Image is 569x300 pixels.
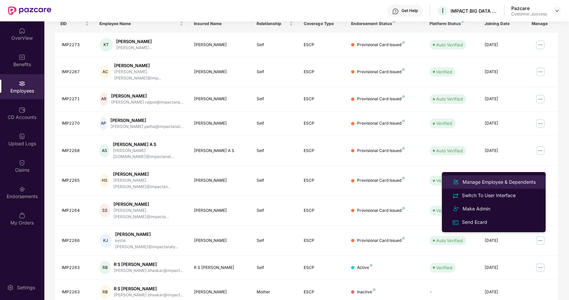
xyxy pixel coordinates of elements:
[304,120,340,127] div: ESCP
[402,207,405,209] img: svg+xml;base64,PHN2ZyB4bWxucz0iaHR0cDovL3d3dy53My5vcmcvMjAwMC9zdmciIHdpZHRoPSI4IiBoZWlnaHQ9IjgiIH...
[526,15,558,33] th: Manage
[194,42,246,48] div: [PERSON_NAME]
[357,148,405,154] div: Provisional Card Issued
[461,178,537,186] div: Manage Employee & Dependents
[251,15,298,33] th: Relationship
[257,238,293,244] div: Self
[116,38,152,45] div: [PERSON_NAME]
[111,93,183,99] div: [PERSON_NAME]
[257,265,293,271] div: Self
[99,285,110,299] div: RB
[194,148,246,154] div: [PERSON_NAME] A S
[402,41,405,44] img: svg+xml;base64,PHN2ZyB4bWxucz0iaHR0cDovL3d3dy53My5vcmcvMjAwMC9zdmciIHdpZHRoPSI4IiBoZWlnaHQ9IjgiIH...
[304,289,340,295] div: ESCP
[194,289,246,295] div: [PERSON_NAME]
[535,262,546,273] img: manageButton
[111,99,183,106] div: [PERSON_NAME].rajput@impactana...
[462,20,464,23] img: svg+xml;base64,PHN2ZyB4bWxucz0iaHR0cDovL3d3dy53My5vcmcvMjAwMC9zdmciIHdpZHRoPSI4IiBoZWlnaHQ9IjgiIH...
[393,20,395,23] img: svg+xml;base64,PHN2ZyB4bWxucz0iaHR0cDovL3d3dy53My5vcmcvMjAwMC9zdmciIHdpZHRoPSI4IiBoZWlnaHQ9IjgiIH...
[113,141,183,148] div: [PERSON_NAME] A S
[257,120,293,127] div: Self
[257,96,293,102] div: Self
[436,177,452,184] div: Verified
[19,107,25,113] img: svg+xml;base64,PHN2ZyBpZD0iQ0RfQWNjb3VudHMiIGRhdGEtbmFtZT0iQ0QgQWNjb3VudHMiIHhtbG5zPSJodHRwOi8vd3...
[351,21,419,26] div: Endorsement Status
[535,145,546,156] img: manageButton
[113,207,183,220] div: [PERSON_NAME].[PERSON_NAME]@impacta...
[535,118,546,129] img: manageButton
[194,69,246,75] div: [PERSON_NAME]
[194,120,246,127] div: [PERSON_NAME]
[113,201,183,207] div: [PERSON_NAME]
[370,264,372,267] img: svg+xml;base64,PHN2ZyB4bWxucz0iaHR0cDovL3d3dy53My5vcmcvMjAwMC9zdmciIHdpZHRoPSI4IiBoZWlnaHQ9IjgiIH...
[554,8,560,13] img: svg+xml;base64,PHN2ZyBpZD0iRHJvcGRvd24tMzJ4MzIiIHhtbG5zPSJodHRwOi8vd3d3LnczLm9yZy8yMDAwL3N2ZyIgd2...
[99,21,178,26] span: Employee Name
[62,120,89,127] div: IMP2270
[357,120,405,127] div: Provisional Card Issued
[535,66,546,77] img: manageButton
[257,148,293,154] div: Self
[402,237,405,240] img: svg+xml;base64,PHN2ZyB4bWxucz0iaHR0cDovL3d3dy53My5vcmcvMjAwMC9zdmciIHdpZHRoPSI4IiBoZWlnaHQ9IjgiIH...
[114,261,183,268] div: R S [PERSON_NAME]
[485,148,521,154] div: [DATE]
[257,207,293,214] div: Self
[62,148,89,154] div: IMP2268
[62,289,89,295] div: IMP2263
[113,148,183,160] div: [PERSON_NAME][DOMAIN_NAME]@impactanal...
[116,45,152,51] div: [PERSON_NAME]...
[19,186,25,192] img: svg+xml;base64,PHN2ZyBpZD0iRW5kb3JzZW1lbnRzIiB4bWxucz0iaHR0cDovL3d3dy53My5vcmcvMjAwMC9zdmciIHdpZH...
[357,265,372,271] div: Active
[485,238,521,244] div: [DATE]
[401,8,418,13] div: Get Help
[304,238,340,244] div: ESCP
[436,41,463,48] div: Auto Verified
[373,288,375,291] img: svg+xml;base64,PHN2ZyB4bWxucz0iaHR0cDovL3d3dy53My5vcmcvMjAwMC9zdmciIHdpZHRoPSI4IiBoZWlnaHQ9IjgiIH...
[485,265,521,271] div: [DATE]
[194,265,246,271] div: R S [PERSON_NAME]
[99,38,113,51] div: KT
[257,289,293,295] div: Mother
[62,42,89,48] div: IMP2273
[94,15,188,33] th: Employee Name
[304,42,340,48] div: ESCP
[99,261,110,274] div: RB
[194,238,246,244] div: [PERSON_NAME]
[99,144,109,157] div: AS
[442,7,444,15] span: I
[99,93,107,106] div: AR
[62,177,89,184] div: IMP2265
[19,54,25,60] img: svg+xml;base64,PHN2ZyBpZD0iQmVuZWZpdHMiIHhtbG5zPSJodHRwOi8vd3d3LnczLm9yZy8yMDAwL3N2ZyIgd2lkdGg9Ij...
[99,174,110,187] div: HS
[113,171,183,177] div: [PERSON_NAME]
[402,177,405,179] img: svg+xml;base64,PHN2ZyB4bWxucz0iaHR0cDovL3d3dy53My5vcmcvMjAwMC9zdmciIHdpZHRoPSI4IiBoZWlnaHQ9IjgiIH...
[357,69,405,75] div: Provisional Card Issued
[485,289,521,295] div: [DATE]
[19,27,25,34] img: svg+xml;base64,PHN2ZyBpZD0iSG9tZSIgeG1sbnM9Imh0dHA6Ly93d3cudzMub3JnLzIwMDAvc3ZnIiB3aWR0aD0iMjAiIG...
[114,69,183,82] div: [PERSON_NAME].[PERSON_NAME]@imp...
[115,231,183,238] div: [PERSON_NAME]
[485,120,521,127] div: [DATE]
[357,96,405,102] div: Provisional Card Issued
[62,265,89,271] div: IMP2263
[436,264,452,271] div: Verified
[194,177,246,184] div: [PERSON_NAME]
[62,238,89,244] div: IMP2266
[535,94,546,105] img: manageButton
[257,21,288,26] span: Relationship
[436,207,452,214] div: Verified
[194,96,246,102] div: [PERSON_NAME]
[99,117,107,130] div: AP
[479,15,526,33] th: Joining Date
[257,42,293,48] div: Self
[485,96,521,102] div: [DATE]
[114,62,183,69] div: [PERSON_NAME]
[60,21,84,26] span: EID
[114,268,183,274] div: [PERSON_NAME].bhaskar@impact...
[62,69,89,75] div: IMP2267
[110,117,183,124] div: [PERSON_NAME]
[110,124,183,130] div: [PERSON_NAME].patha@impactanal...
[402,95,405,98] img: svg+xml;base64,PHN2ZyB4bWxucz0iaHR0cDovL3d3dy53My5vcmcvMjAwMC9zdmciIHdpZHRoPSI4IiBoZWlnaHQ9IjgiIH...
[451,8,497,14] div: IMPACT BIG DATA ANALYSIS PRIVATE LIMITED
[304,69,340,75] div: ESCP
[461,205,492,212] div: Make Admin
